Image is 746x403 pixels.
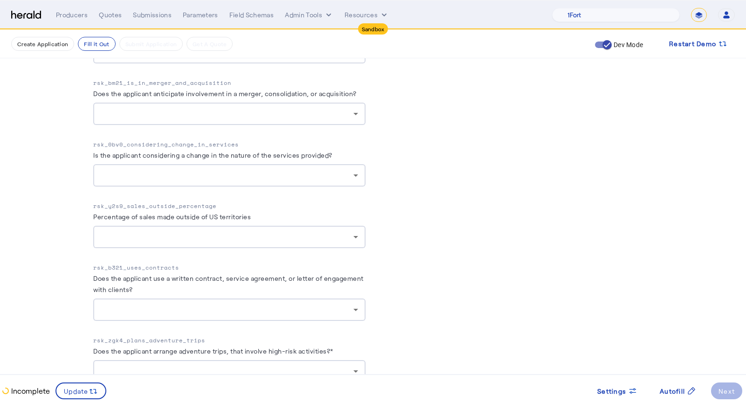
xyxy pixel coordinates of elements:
p: Incomplete [9,385,50,396]
button: Update [55,382,106,399]
span: Restart Demo [669,38,716,49]
button: Settings [590,382,645,399]
label: Percentage of sales made outside of US territories [93,213,251,221]
button: Get A Quote [186,37,233,51]
p: rsk_y2s9_sales_outside_percentage [93,201,366,211]
button: Restart Demo [662,35,735,52]
button: Fill it Out [78,37,115,51]
p: rsk_zgk4_plans_adventure_trips [93,336,366,345]
label: Does the applicant anticipate involvement in a merger, consolidation, or acquisition? [93,90,357,97]
div: Submissions [133,10,172,20]
div: Quotes [99,10,122,20]
label: Does the applicant use a written contract, service agreement, or letter of engagement with clients? [93,274,364,293]
button: Resources dropdown menu [345,10,389,20]
div: Field Schemas [229,10,274,20]
div: Sandbox [358,23,388,35]
span: Settings [597,386,626,396]
span: Update [64,386,89,396]
p: rsk_bm21_is_in_merger_and_acquisition [93,78,366,88]
img: Herald Logo [11,11,41,20]
span: Autofill [660,386,685,396]
button: Autofill [652,382,704,399]
button: Submit Application [119,37,183,51]
div: Parameters [183,10,218,20]
label: Is the applicant considering a change in the nature of the services provided? [93,151,332,159]
button: Create Application [11,37,74,51]
label: Dev Mode [612,40,643,49]
p: rsk_b321_uses_contracts [93,263,366,272]
p: rsk_0bv0_considering_change_in_services [93,140,366,149]
button: internal dropdown menu [285,10,333,20]
label: Does the applicant arrange adventure trips, that involve high-risk activities?* [93,347,333,355]
div: Producers [56,10,88,20]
